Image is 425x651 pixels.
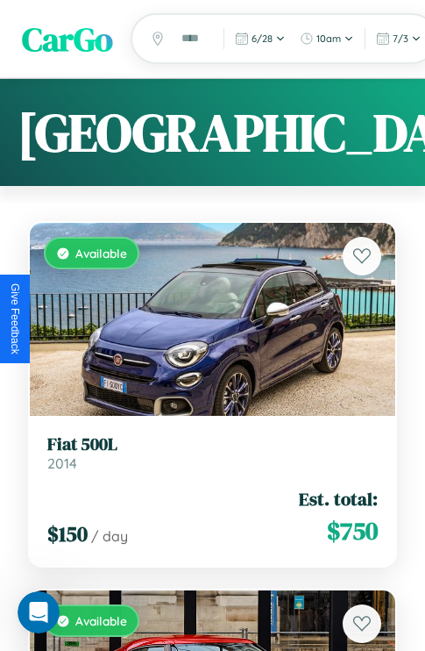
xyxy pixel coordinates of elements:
[393,32,408,45] span: 7 / 3
[316,32,341,45] span: 10am
[47,433,378,454] h3: Fiat 500L
[47,519,88,548] span: $ 150
[327,513,378,548] span: $ 750
[22,16,113,62] span: CarGo
[47,433,378,472] a: Fiat 500L2014
[18,591,60,633] iframe: Intercom live chat
[251,32,273,45] span: 6 / 28
[75,246,127,261] span: Available
[47,454,77,472] span: 2014
[299,486,378,511] span: Est. total:
[230,28,291,49] button: 6/28
[9,283,21,354] div: Give Feedback
[91,527,128,545] span: / day
[294,28,359,49] button: 10am
[75,613,127,628] span: Available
